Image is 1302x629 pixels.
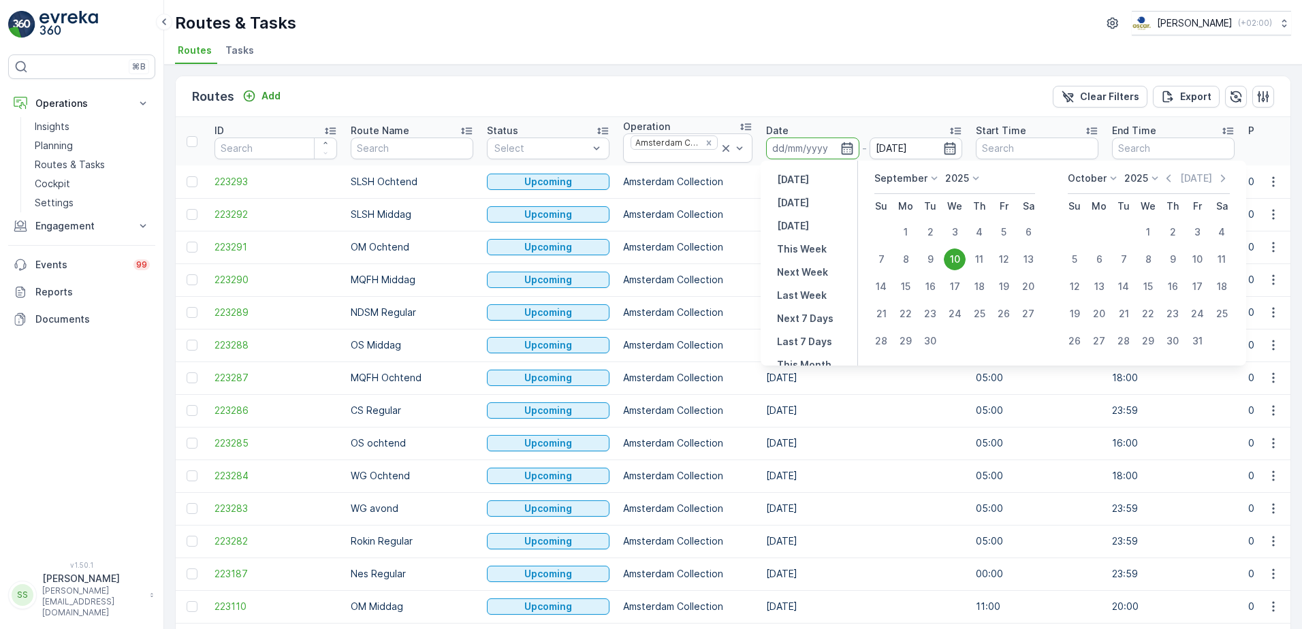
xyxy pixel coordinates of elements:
[351,371,473,385] p: MQFH Ochtend
[1132,11,1291,35] button: [PERSON_NAME](+02:00)
[759,492,969,525] td: [DATE]
[777,289,827,302] p: Last Week
[215,502,337,515] span: 223283
[623,273,752,287] p: Amsterdam Collection
[968,221,990,243] div: 4
[215,208,337,221] a: 223292
[623,502,752,515] p: Amsterdam Collection
[524,208,572,221] p: Upcoming
[1124,172,1148,185] p: 2025
[623,338,752,352] p: Amsterdam Collection
[187,274,197,285] div: Toggle Row Selected
[524,502,572,515] p: Upcoming
[1162,330,1184,352] div: 30
[1112,404,1235,417] p: 23:59
[215,371,337,385] span: 223287
[1113,303,1134,325] div: 21
[215,306,337,319] span: 223289
[215,404,337,417] span: 223286
[772,264,833,280] button: Next Week
[487,402,609,419] button: Upcoming
[1017,276,1039,297] div: 20
[35,285,150,299] p: Reports
[766,124,789,138] p: Date
[215,240,337,254] a: 223291
[215,436,337,450] a: 223285
[759,165,969,198] td: [DATE]
[1185,194,1209,219] th: Friday
[759,329,969,361] td: [DATE]
[1068,172,1107,185] p: October
[944,276,966,297] div: 17
[967,194,991,219] th: Thursday
[487,304,609,321] button: Upcoming
[1064,248,1085,270] div: 5
[976,138,1098,159] input: Search
[1180,90,1211,103] p: Export
[1088,303,1110,325] div: 20
[487,500,609,517] button: Upcoming
[759,231,969,263] td: [DATE]
[1087,194,1111,219] th: Monday
[1186,221,1208,243] div: 3
[351,124,409,138] p: Route Name
[215,469,337,483] span: 223284
[759,525,969,558] td: [DATE]
[215,567,337,581] a: 223187
[29,193,155,212] a: Settings
[623,567,752,581] p: Amsterdam Collection
[175,12,296,34] p: Routes & Tasks
[192,87,234,106] p: Routes
[351,567,473,581] p: Nes Regular
[237,88,286,104] button: Add
[759,427,969,459] td: [DATE]
[187,503,197,514] div: Toggle Row Selected
[895,303,917,325] div: 22
[8,212,155,240] button: Engagement
[8,306,155,333] a: Documents
[1162,221,1184,243] div: 2
[8,251,155,278] a: Events99
[1162,248,1184,270] div: 9
[869,194,893,219] th: Sunday
[623,404,752,417] p: Amsterdam Collection
[351,534,473,548] p: Rokin Regular
[524,240,572,254] p: Upcoming
[351,175,473,189] p: SLSH Ochtend
[870,303,892,325] div: 21
[1080,90,1139,103] p: Clear Filters
[777,312,833,325] p: Next 7 Days
[136,259,147,270] p: 99
[487,174,609,190] button: Upcoming
[1137,303,1159,325] div: 22
[524,338,572,352] p: Upcoming
[874,172,927,185] p: September
[919,276,941,297] div: 16
[225,44,254,57] span: Tasks
[1113,276,1134,297] div: 14
[1088,276,1110,297] div: 13
[759,394,969,427] td: [DATE]
[1180,172,1212,185] p: [DATE]
[993,248,1015,270] div: 12
[487,124,518,138] p: Status
[1211,221,1233,243] div: 4
[1137,276,1159,297] div: 15
[1211,276,1233,297] div: 18
[487,566,609,582] button: Upcoming
[918,194,942,219] th: Tuesday
[976,436,1098,450] p: 05:00
[1238,18,1272,29] p: ( +02:00 )
[35,139,73,152] p: Planning
[1157,16,1233,30] p: [PERSON_NAME]
[215,338,337,352] span: 223288
[35,312,150,326] p: Documents
[29,174,155,193] a: Cockpit
[261,89,281,103] p: Add
[351,404,473,417] p: CS Regular
[187,307,197,318] div: Toggle Row Selected
[494,142,588,155] p: Select
[623,240,752,254] p: Amsterdam Collection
